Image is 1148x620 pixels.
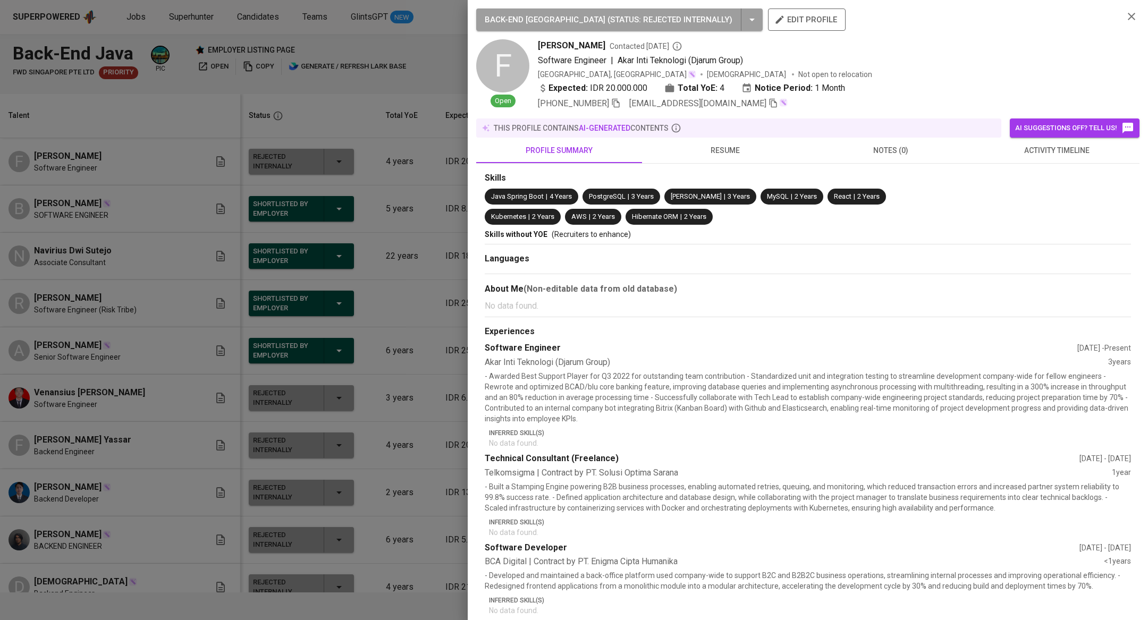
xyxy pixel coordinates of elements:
[538,39,605,52] span: [PERSON_NAME]
[485,300,1131,312] p: No data found.
[1112,467,1131,479] div: 1 year
[579,124,630,132] span: AI-generated
[485,283,1131,295] div: About Me
[814,144,967,157] span: notes (0)
[1079,542,1131,553] div: [DATE] - [DATE]
[485,342,1077,354] div: Software Engineer
[485,356,1108,369] div: Akar Inti Teknologi (Djarum Group)
[707,69,788,80] span: [DEMOGRAPHIC_DATA]
[485,481,1131,513] p: - Built a Stamping Engine powering B2B business processes, enabling automated retries, queuing, a...
[489,438,1131,448] p: No data found.
[768,15,846,23] a: edit profile
[1104,556,1131,568] div: <1 years
[795,192,817,200] span: 2 Years
[720,82,724,95] span: 4
[489,428,1131,438] p: Inferred Skill(s)
[485,570,1131,591] p: - Developed and maintained a back-office platform used company-wide to support B2C and B2B2C busi...
[494,123,669,133] p: this profile contains contents
[724,192,725,202] span: |
[476,39,529,92] div: F
[684,213,706,220] span: 2 Years
[1077,343,1131,353] div: [DATE] - Present
[524,284,677,294] b: (Non-editable data from old database)
[857,192,880,200] span: 2 Years
[672,41,682,52] svg: By Batam recruiter
[1015,122,1134,134] span: AI suggestions off? Tell us!
[571,213,587,220] span: AWS
[485,172,1131,184] div: Skills
[589,192,626,200] span: PostgreSQL
[980,144,1133,157] span: activity timeline
[546,192,547,202] span: |
[1079,453,1131,464] div: [DATE] - [DATE]
[538,98,609,108] span: [PHONE_NUMBER]
[680,212,682,222] span: |
[688,70,696,79] img: magic_wand.svg
[589,212,590,222] span: |
[671,192,722,200] span: [PERSON_NAME]
[489,527,1131,538] p: No data found.
[552,230,631,239] span: (Recruiters to enhance)
[741,82,845,95] div: 1 Month
[632,213,678,220] span: Hibernate ORM
[532,213,554,220] span: 2 Years
[629,98,766,108] span: [EMAIL_ADDRESS][DOMAIN_NAME]
[628,192,629,202] span: |
[854,192,855,202] span: |
[489,605,1131,616] p: No data found.
[728,192,750,200] span: 3 Years
[483,144,636,157] span: profile summary
[791,192,792,202] span: |
[485,253,1131,265] div: Languages
[485,556,1104,568] div: BCA Digital | Contract by PT. Enigma Cipta Humanika
[607,15,732,24] span: ( STATUS : Rejected Internally )
[491,213,526,220] span: Kubernetes
[1010,118,1139,138] button: AI suggestions off? Tell us!
[678,82,717,95] b: Total YoE:
[1108,356,1131,369] div: 3 years
[485,230,547,239] span: Skills without YOE
[611,54,613,67] span: |
[491,192,544,200] span: Java Spring Boot
[485,453,1079,465] div: Technical Consultant (Freelance)
[593,213,615,220] span: 2 Years
[489,596,1131,605] p: Inferred Skill(s)
[648,144,801,157] span: resume
[476,9,763,31] button: BACK-END [GEOGRAPHIC_DATA] (STATUS: Rejected Internally)
[485,467,1112,479] div: Telkomsigma | Contract by PT. Solusi Optima Sarana
[834,192,851,200] span: React
[798,69,872,80] p: Not open to relocation
[538,55,606,65] span: Software Engineer
[618,55,743,65] span: Akar Inti Teknologi (Djarum Group)
[485,15,605,24] span: BACK-END [GEOGRAPHIC_DATA]
[491,96,516,106] span: Open
[485,542,1079,554] div: Software Developer
[489,517,1131,527] p: Inferred Skill(s)
[550,192,572,200] span: 4 Years
[610,41,682,52] span: Contacted [DATE]
[776,13,837,27] span: edit profile
[538,82,647,95] div: IDR 20.000.000
[538,69,696,80] div: [GEOGRAPHIC_DATA], [GEOGRAPHIC_DATA]
[485,326,1131,338] div: Experiences
[548,82,588,95] b: Expected:
[768,9,846,31] button: edit profile
[485,371,1131,424] p: - Awarded Best Support Player for Q3 2022 for outstanding team contribution - Standardized unit a...
[755,82,813,95] b: Notice Period:
[779,98,788,107] img: magic_wand.svg
[528,212,530,222] span: |
[631,192,654,200] span: 3 Years
[767,192,789,200] span: MySQL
